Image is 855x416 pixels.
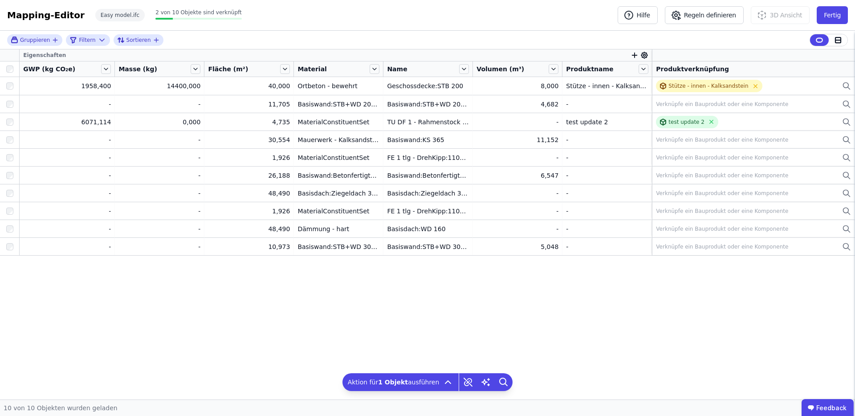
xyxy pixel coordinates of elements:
[297,153,379,162] div: MaterialConstituentSet
[23,189,111,198] div: -
[208,171,290,180] div: 26,188
[656,136,788,143] div: Verknüpfe ein Bauprodukt oder eine Komponente
[378,379,408,386] b: 1 Objekt
[155,9,242,16] span: 2 von 10 Objekte sind verknüpft
[566,135,648,144] div: -
[656,243,788,250] div: Verknüpfe ein Bauprodukt oder eine Komponente
[23,207,111,216] div: -
[297,171,379,180] div: Basiswand:Betonfertigteil 250 ohne Dämmeigenschaften
[665,6,744,24] button: Regeln definieren
[23,224,111,233] div: -
[95,9,145,21] div: Easy model.ifc
[566,224,648,233] div: -
[656,154,788,161] div: Verknüpfe ein Bauprodukt oder eine Komponente
[117,35,160,45] button: Sortieren
[23,135,111,144] div: -
[208,224,290,233] div: 48,490
[23,65,75,73] span: GWP (kg CO₂e)
[118,65,157,73] span: Masse (kg)
[118,171,200,180] div: -
[566,82,648,90] div: Stütze - innen - Kalksandstein
[208,118,290,126] div: 4,735
[208,189,290,198] div: 48,490
[566,153,648,162] div: -
[387,82,469,90] div: Geschossdecke:STB 200
[118,224,200,233] div: -
[566,171,648,180] div: -
[23,242,111,251] div: -
[387,207,469,216] div: FE 1 tlg - DrehKipp:1100 x 1400
[476,82,558,90] div: 8,000
[751,6,810,24] button: 3D Ansicht
[208,153,290,162] div: 1,926
[656,225,788,232] div: Verknüpfe ein Bauprodukt oder eine Komponente
[387,153,469,162] div: FE 1 tlg - DrehKipp:1100 x 1400
[817,6,848,24] button: Fertig
[23,100,111,109] div: -
[20,37,50,44] span: Gruppieren
[476,153,558,162] div: -
[297,118,379,126] div: MaterialConstituentSet
[476,118,558,126] div: -
[208,207,290,216] div: 1,926
[23,118,111,126] div: 6071,114
[126,37,151,44] span: Sortieren
[118,242,200,251] div: -
[23,171,111,180] div: -
[387,135,469,144] div: Basiswand:KS 365
[118,100,200,109] div: -
[656,208,788,215] div: Verknüpfe ein Bauprodukt oder eine Komponente
[566,207,648,216] div: -
[118,153,200,162] div: -
[476,65,524,73] span: Volumen (m³)
[476,242,558,251] div: 5,048
[79,37,95,44] span: Filtern
[476,135,558,144] div: 11,152
[23,153,111,162] div: -
[297,242,379,251] div: Basiswand:STB+WD 300+160
[566,100,648,109] div: -
[476,189,558,198] div: -
[387,242,469,251] div: Basiswand:STB+WD 300+160
[476,207,558,216] div: -
[11,36,59,44] button: Gruppieren
[297,100,379,109] div: Basiswand:STB+WD 200+200
[118,189,200,198] div: -
[668,82,748,90] div: Stütze - innen - Kalksandstein
[387,224,469,233] div: Basisdach:WD 160
[208,242,290,251] div: 10,973
[656,172,788,179] div: Verknüpfe ein Bauprodukt oder eine Komponente
[387,100,469,109] div: Basiswand:STB+WD 200+200
[7,9,85,21] div: Mapping-Editor
[23,82,111,90] div: 1958,400
[118,135,200,144] div: -
[387,65,407,73] span: Name
[476,171,558,180] div: 6,547
[208,82,290,90] div: 40,000
[297,189,379,198] div: Basisdach:Ziegeldach 360
[476,224,558,233] div: -
[118,207,200,216] div: -
[566,189,648,198] div: -
[208,100,290,109] div: 11,705
[118,118,200,126] div: 0,000
[348,378,440,387] span: Aktion für ausführen
[297,207,379,216] div: MaterialConstituentSet
[297,224,379,233] div: Dämmung - hart
[208,135,290,144] div: 30,554
[566,65,613,73] span: Produktname
[387,189,469,198] div: Basisdach:Ziegeldach 360
[566,242,648,251] div: -
[566,118,648,126] div: test update 2
[656,190,788,197] div: Verknüpfe ein Bauprodukt oder eine Komponente
[297,135,379,144] div: Mauerwerk - Kalksandstein
[387,118,469,126] div: TU DF 1 - Rahmenstock flächenbündig:ML - 885 x 2135
[618,6,658,24] button: Hilfe
[297,65,327,73] span: Material
[656,101,788,108] div: Verknüpfe ein Bauprodukt oder eine Komponente
[656,65,851,73] div: Produktverknüpfung
[23,52,66,59] span: Eigenschaften
[208,65,248,73] span: Fläche (m²)
[118,82,200,90] div: 14400,000
[387,171,469,180] div: Basiswand:Betonfertigteil 250 ohne Dämmeigenschaften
